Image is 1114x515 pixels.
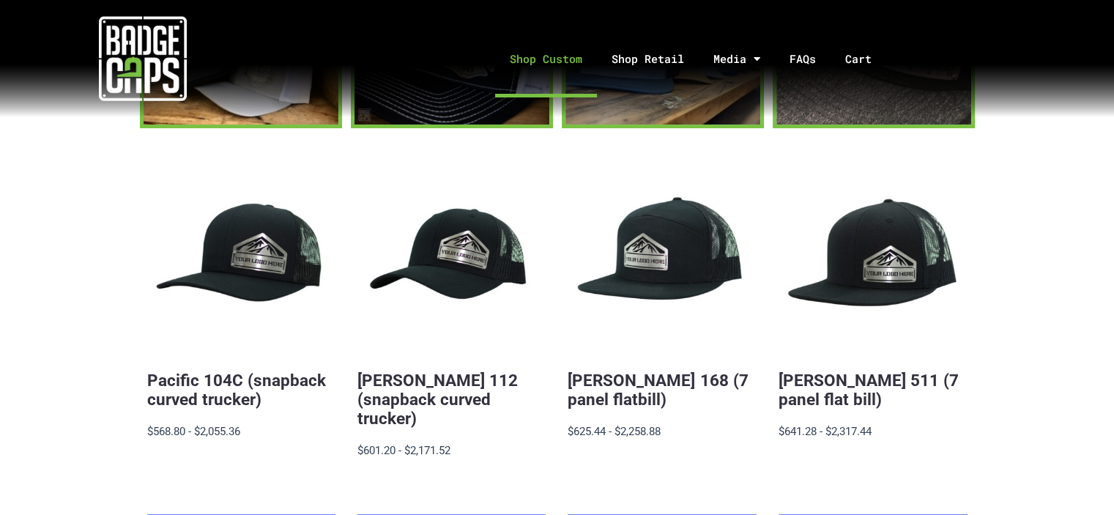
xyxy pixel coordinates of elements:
[568,165,756,353] button: BadgeCaps - Richardson 168
[495,21,597,97] a: Shop Custom
[779,425,872,438] span: $641.28 - $2,317.44
[357,165,546,353] button: BadgeCaps - Richardson 112
[147,425,240,438] span: $568.80 - $2,055.36
[568,371,748,409] a: [PERSON_NAME] 168 (7 panel flatbill)
[147,165,335,353] button: BadgeCaps - Pacific 104C
[357,444,450,457] span: $601.20 - $2,171.52
[779,165,967,353] button: BadgeCaps - Richardson 511
[1041,445,1114,515] iframe: Chat Widget
[831,21,905,97] a: Cart
[779,371,959,409] a: [PERSON_NAME] 511 (7 panel flat bill)
[147,371,326,409] a: Pacific 104C (snapback curved trucker)
[357,371,518,428] a: [PERSON_NAME] 112 (snapback curved trucker)
[597,21,699,97] a: Shop Retail
[99,15,187,103] img: badgecaps white logo with green acccent
[286,21,1114,97] nav: Menu
[775,21,831,97] a: FAQs
[699,21,775,97] a: Media
[568,425,661,438] span: $625.44 - $2,258.88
